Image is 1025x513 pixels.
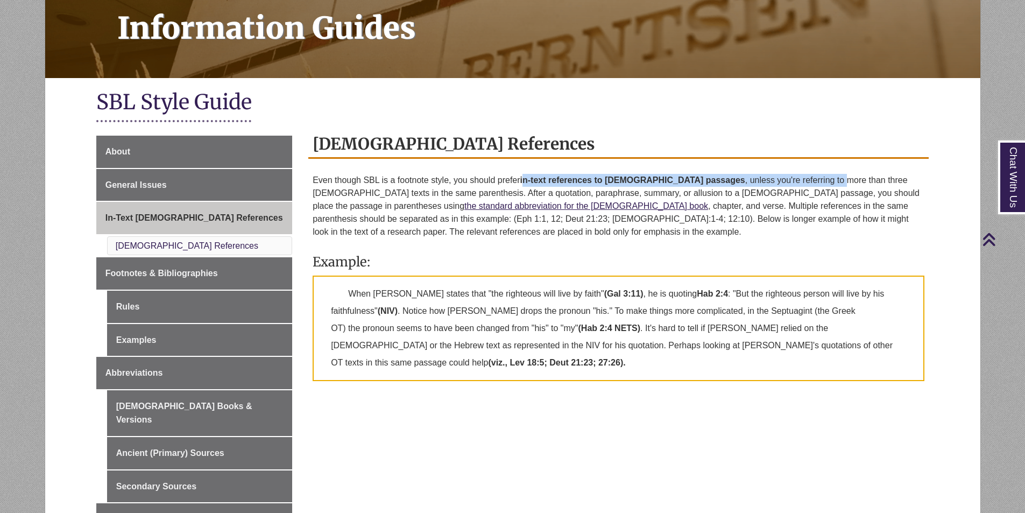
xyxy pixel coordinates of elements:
[697,289,728,298] strong: Hab 2:4
[107,470,292,503] a: Secondary Sources
[378,306,398,315] strong: (NIV)
[96,169,292,201] a: General Issues
[105,368,163,377] span: Abbreviations
[313,170,924,243] p: Even though SBL is a footnote style, you should prefer , unless you're referring to more than thr...
[520,175,745,185] strong: in-text references to [DEMOGRAPHIC_DATA] passages
[105,180,167,189] span: General Issues
[96,202,292,234] a: In-Text [DEMOGRAPHIC_DATA] References
[107,291,292,323] a: Rules
[107,324,292,356] a: Examples
[313,276,924,381] p: When [PERSON_NAME] states that "the righteous will live by faith" , he is quoting : "But the righ...
[107,437,292,469] a: Ancient (Primary) Sources
[313,254,924,270] h3: Example:
[105,213,283,222] span: In-Text [DEMOGRAPHIC_DATA] References
[116,241,258,250] a: [DEMOGRAPHIC_DATA] References
[96,89,929,117] h1: SBL Style Guide
[107,390,292,436] a: [DEMOGRAPHIC_DATA] Books & Versions
[96,136,292,168] a: About
[96,257,292,290] a: Footnotes & Bibliographies
[578,324,641,333] strong: (Hab 2:4 NETS)
[105,147,130,156] span: About
[308,130,929,159] h2: [DEMOGRAPHIC_DATA] References
[464,201,708,210] a: the standard abbreviation for the [DEMOGRAPHIC_DATA] book
[488,358,625,367] strong: (viz., Lev 18:5; Deut 21:23; 27:26).
[604,289,644,298] strong: (Gal 3:11)
[982,232,1022,247] a: Back to Top
[96,357,292,389] a: Abbreviations
[105,269,218,278] span: Footnotes & Bibliographies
